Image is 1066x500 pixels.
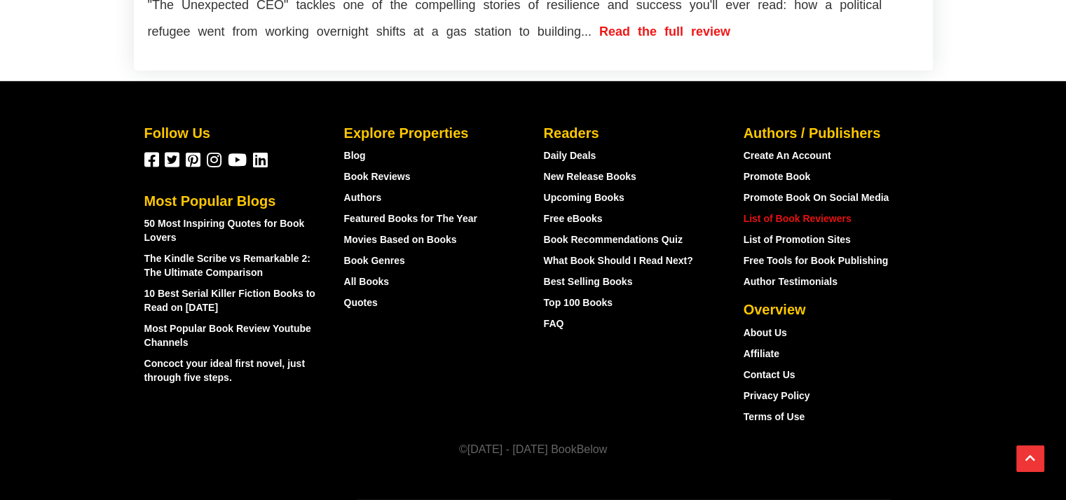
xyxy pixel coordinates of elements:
a: BookBelow on Linkedin [253,151,268,169]
div: Authors / Publishers [744,123,922,144]
a: BookBelow on Pinterest [186,151,200,169]
a: List of Book Reviewers [744,213,852,224]
div: Follow Us [144,123,323,144]
a: New Release Books [544,171,636,182]
a: Top 100 Books [544,297,613,308]
a: BookBelow on YouTube [228,151,247,169]
button: Scroll Top [1016,445,1044,472]
a: Create An Account [744,150,831,161]
a: Featured Books for The Year [344,213,477,224]
a: BookBelow on Facebook [144,151,159,169]
a: Movies Based on Books [344,234,457,245]
a: Free eBooks [544,213,603,224]
a: 50 Most Inspiring Quotes for Book Lovers [144,218,305,243]
a: Promote Book On Social Media [744,192,889,203]
div: ©[DATE] - [DATE] BookBelow [144,442,922,458]
a: BookBelow on Twitter [165,151,179,169]
div: Overview [744,300,922,320]
a: Privacy Policy [744,390,810,401]
a: Quotes [344,297,378,308]
a: The Kindle Scribe vs Remarkable 2: The Ultimate Comparison [144,253,310,278]
a: List of Promotion Sites [744,234,851,245]
a: About Us [744,327,787,338]
a: Free Tools for Book Publishing [744,255,889,266]
a: Promote Book [744,171,811,182]
a: Upcoming Books [544,192,624,203]
a: Book Genres [344,255,405,266]
a: Read the full review [592,25,730,39]
a: Affiliate [744,348,779,359]
a: Book Reviews [344,171,411,182]
a: What Book Should I Read Next? [544,255,693,266]
span: Read the full review [599,25,730,39]
div: Most Popular Blogs [144,191,323,211]
a: Concoct your ideal first novel, just through five steps. [144,358,305,383]
a: Authors [344,192,382,203]
a: Contact Us [744,369,795,380]
div: Readers [544,123,723,144]
a: All Books [344,276,390,287]
a: BookBelow on Instagram [207,151,221,169]
a: Author Testimonials [744,276,838,287]
a: Daily Deals [544,150,596,161]
a: Book Recommendations Quiz [544,234,683,245]
a: FAQ [544,318,564,329]
a: Best Selling Books [544,276,633,287]
a: Blog [344,150,366,161]
div: Explore Properties [344,123,523,144]
a: Most Popular Book Review Youtube Channels [144,323,311,348]
a: Terms of Use [744,411,805,422]
a: 10 Best Serial Killer Fiction Books to Read on [DATE] [144,288,315,313]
